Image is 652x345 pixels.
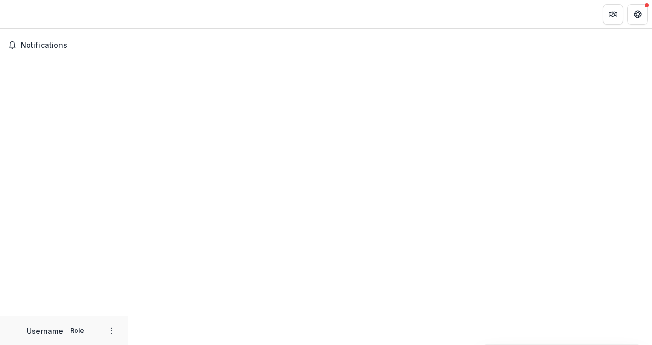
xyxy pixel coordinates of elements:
[4,37,124,53] button: Notifications
[627,4,648,25] button: Get Help
[67,326,87,335] p: Role
[105,325,117,337] button: More
[603,4,623,25] button: Partners
[27,326,63,336] p: Username
[21,41,119,50] span: Notifications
